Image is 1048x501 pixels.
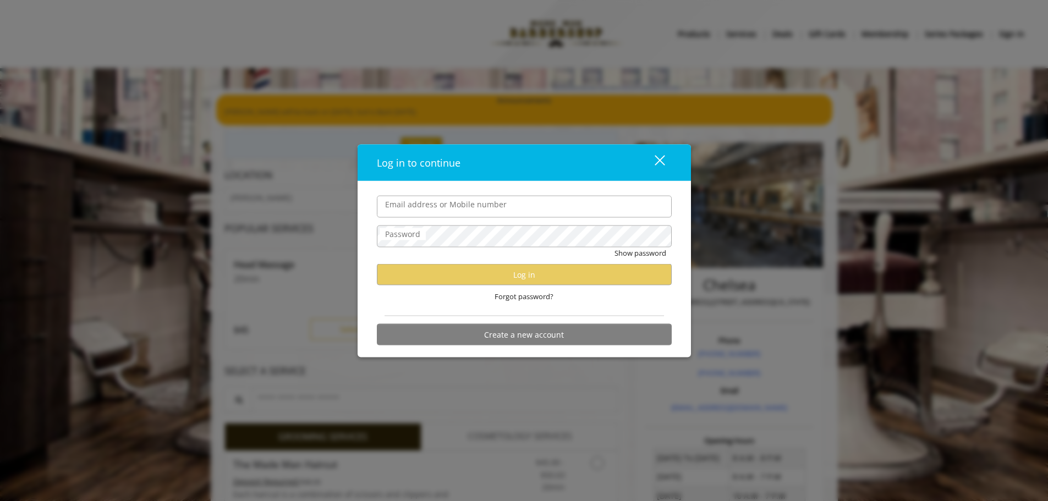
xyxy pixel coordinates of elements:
[377,195,672,217] input: Email address or Mobile number
[634,151,672,174] button: close dialog
[380,228,426,240] label: Password
[377,225,672,247] input: Password
[614,247,666,258] button: Show password
[377,264,672,285] button: Log in
[495,291,553,302] span: Forgot password?
[380,198,512,210] label: Email address or Mobile number
[377,156,460,169] span: Log in to continue
[377,324,672,345] button: Create a new account
[642,154,664,170] div: close dialog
